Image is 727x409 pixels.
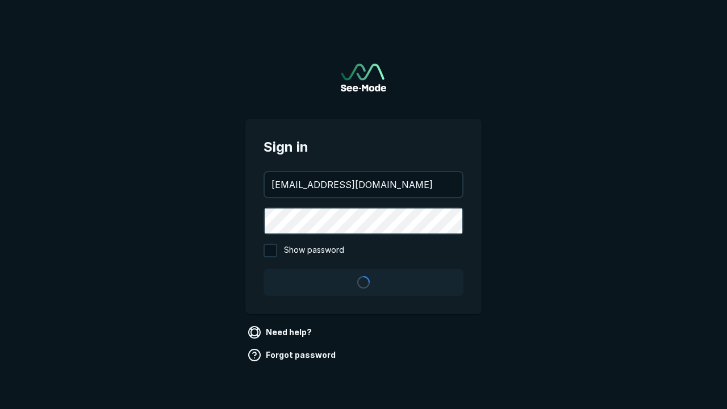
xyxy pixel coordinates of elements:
img: See-Mode Logo [341,64,386,91]
input: your@email.com [265,172,462,197]
span: Sign in [264,137,463,157]
a: Need help? [245,323,316,341]
a: Go to sign in [341,64,386,91]
a: Forgot password [245,346,340,364]
span: Show password [284,244,344,257]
